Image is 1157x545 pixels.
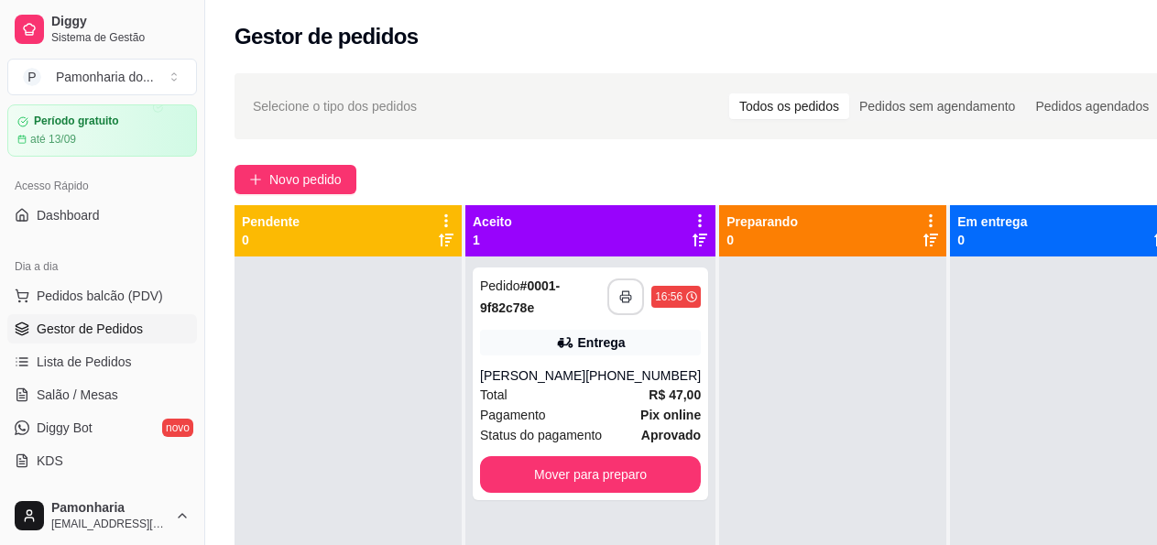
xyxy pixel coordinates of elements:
[7,171,197,201] div: Acesso Rápido
[23,68,41,86] span: P
[51,30,190,45] span: Sistema de Gestão
[7,314,197,343] a: Gestor de Pedidos
[34,114,119,128] article: Período gratuito
[578,333,626,352] div: Entrega
[37,419,93,437] span: Diggy Bot
[37,206,100,224] span: Dashboard
[640,408,701,422] strong: Pix online
[480,405,546,425] span: Pagamento
[480,425,602,445] span: Status do pagamento
[7,104,197,157] a: Período gratuitoaté 13/09
[480,456,701,493] button: Mover para preparo
[37,320,143,338] span: Gestor de Pedidos
[37,386,118,404] span: Salão / Mesas
[7,446,197,475] a: KDS
[235,165,356,194] button: Novo pedido
[480,278,560,315] strong: # 0001-9f82c78e
[7,494,197,538] button: Pamonharia[EMAIL_ADDRESS][DOMAIN_NAME]
[242,213,300,231] p: Pendente
[7,347,197,376] a: Lista de Pedidos
[242,231,300,249] p: 0
[7,281,197,311] button: Pedidos balcão (PDV)
[7,252,197,281] div: Dia a dia
[957,231,1027,249] p: 0
[649,387,701,402] strong: R$ 47,00
[585,366,701,385] div: [PHONE_NUMBER]
[473,213,512,231] p: Aceito
[729,93,849,119] div: Todos os pedidos
[7,59,197,95] button: Select a team
[480,385,508,405] span: Total
[51,517,168,531] span: [EMAIL_ADDRESS][DOMAIN_NAME]
[7,7,197,51] a: DiggySistema de Gestão
[249,173,262,186] span: plus
[7,413,197,442] a: Diggy Botnovo
[37,353,132,371] span: Lista de Pedidos
[56,68,154,86] div: Pamonharia do ...
[7,201,197,230] a: Dashboard
[269,169,342,190] span: Novo pedido
[51,14,190,30] span: Diggy
[30,132,76,147] article: até 13/09
[655,289,682,304] div: 16:56
[235,22,419,51] h2: Gestor de pedidos
[849,93,1025,119] div: Pedidos sem agendamento
[37,287,163,305] span: Pedidos balcão (PDV)
[473,231,512,249] p: 1
[37,452,63,470] span: KDS
[641,428,701,442] strong: aprovado
[7,380,197,409] a: Salão / Mesas
[957,213,1027,231] p: Em entrega
[51,500,168,517] span: Pamonharia
[480,366,585,385] div: [PERSON_NAME]
[726,213,798,231] p: Preparando
[726,231,798,249] p: 0
[480,278,520,293] span: Pedido
[253,96,417,116] span: Selecione o tipo dos pedidos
